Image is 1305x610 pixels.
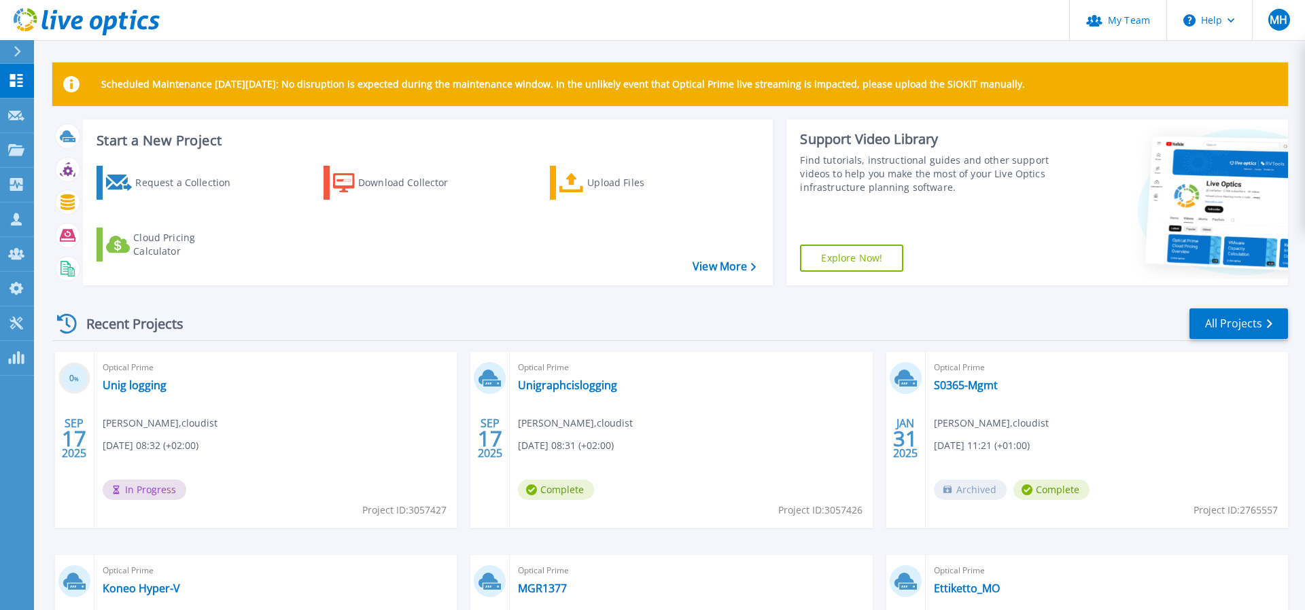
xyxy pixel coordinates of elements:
[518,360,864,375] span: Optical Prime
[61,414,87,463] div: SEP 2025
[478,433,502,444] span: 17
[358,169,467,196] div: Download Collector
[934,480,1007,500] span: Archived
[1013,480,1090,500] span: Complete
[1194,503,1278,518] span: Project ID: 2765557
[518,581,567,595] a: MGR1377
[62,433,86,444] span: 17
[1189,308,1288,339] a: All Projects
[103,563,449,578] span: Optical Prime
[324,166,475,200] a: Download Collector
[74,375,79,382] span: %
[934,416,1049,431] span: [PERSON_NAME] , cloudist
[587,169,696,196] div: Upload Files
[518,378,617,392] a: Unigraphcislogging
[58,371,90,387] h3: 0
[477,414,503,463] div: SEP 2025
[893,433,918,444] span: 31
[800,154,1056,194] div: Find tutorials, instructional guides and other support videos to help you make the most of your L...
[52,307,202,340] div: Recent Projects
[103,378,167,392] a: Unig logging
[934,360,1280,375] span: Optical Prime
[518,563,864,578] span: Optical Prime
[103,360,449,375] span: Optical Prime
[778,503,863,518] span: Project ID: 3057426
[103,581,180,595] a: Koneo Hyper-V
[103,416,217,431] span: [PERSON_NAME] , cloudist
[693,260,756,273] a: View More
[101,79,1025,90] p: Scheduled Maintenance [DATE][DATE]: No disruption is expected during the maintenance window. In t...
[518,480,594,500] span: Complete
[892,414,918,463] div: JAN 2025
[97,228,248,262] a: Cloud Pricing Calculator
[800,130,1056,148] div: Support Video Library
[934,378,998,392] a: S0365-Mgmt
[103,438,198,453] span: [DATE] 08:32 (+02:00)
[97,133,756,148] h3: Start a New Project
[518,416,633,431] span: [PERSON_NAME] , cloudist
[97,166,248,200] a: Request a Collection
[133,231,242,258] div: Cloud Pricing Calculator
[518,438,614,453] span: [DATE] 08:31 (+02:00)
[934,438,1030,453] span: [DATE] 11:21 (+01:00)
[550,166,701,200] a: Upload Files
[135,169,244,196] div: Request a Collection
[800,245,903,272] a: Explore Now!
[934,581,1000,595] a: Ettiketto_MO
[934,563,1280,578] span: Optical Prime
[103,480,186,500] span: In Progress
[1270,14,1287,25] span: MH
[362,503,447,518] span: Project ID: 3057427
